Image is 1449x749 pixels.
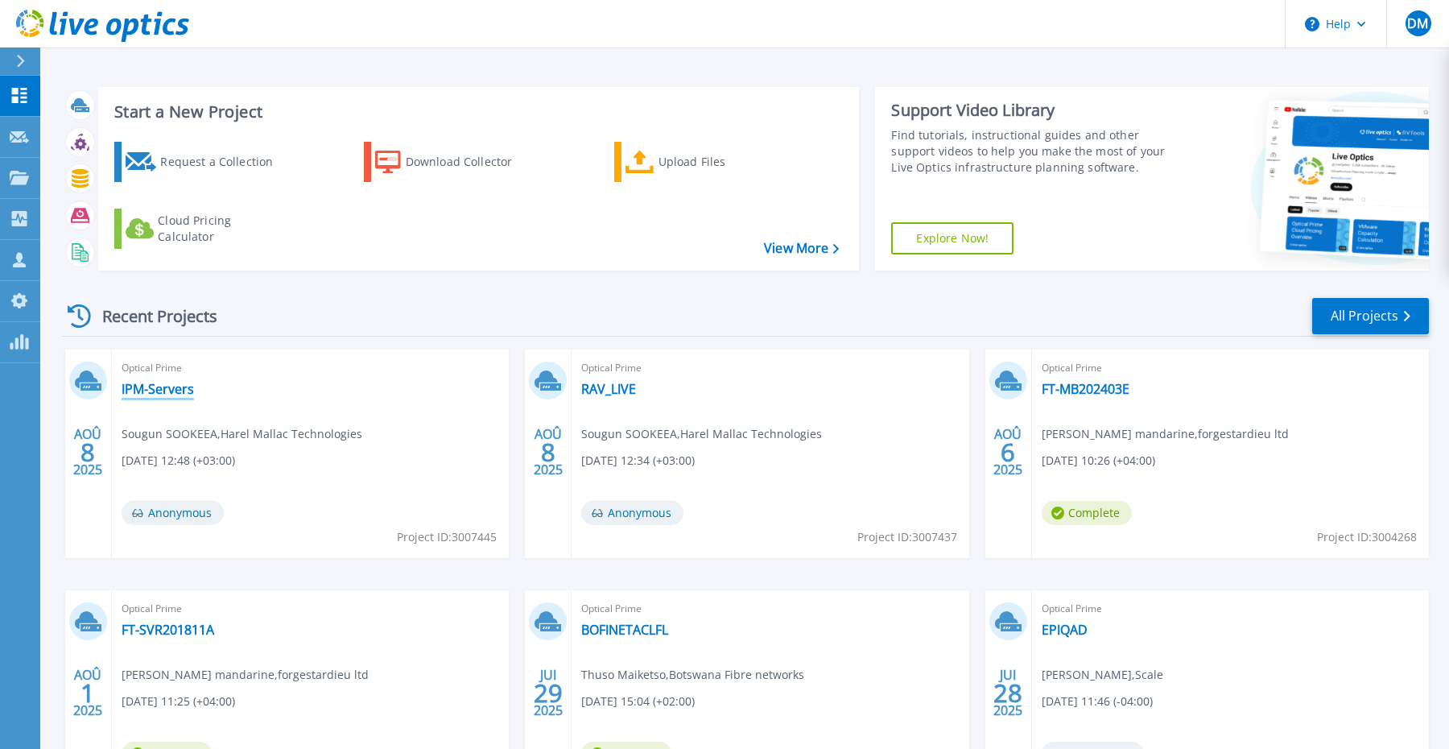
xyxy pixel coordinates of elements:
span: 6 [1001,445,1015,459]
span: [DATE] 15:04 (+02:00) [581,693,695,710]
a: View More [764,241,839,256]
a: IPM-Servers [122,381,194,397]
div: AOÛ 2025 [993,423,1023,482]
span: Complete [1042,501,1132,525]
a: Cloud Pricing Calculator [114,209,294,249]
a: Explore Now! [891,222,1013,254]
span: [PERSON_NAME] mandarine , forgestardieu ltd [122,666,369,684]
div: Find tutorials, instructional guides and other support videos to help you make the most of your L... [891,127,1172,176]
span: 1 [80,686,95,700]
a: RAV_LIVE [581,381,636,397]
span: Optical Prime [581,359,959,377]
span: [DATE] 11:46 (-04:00) [1042,693,1153,710]
span: [DATE] 10:26 (+04:00) [1042,452,1155,470]
span: Optical Prime [1042,600,1419,618]
span: 29 [534,686,563,700]
a: Request a Collection [114,142,294,182]
span: [DATE] 12:34 (+03:00) [581,452,695,470]
a: Download Collector [364,142,543,182]
span: Anonymous [581,501,683,525]
div: Support Video Library [891,100,1172,121]
div: JUI 2025 [533,664,563,722]
a: EPIQAD [1042,622,1088,638]
span: Anonymous [122,501,224,525]
div: AOÛ 2025 [72,664,103,722]
span: 28 [993,686,1022,700]
span: Thuso Maiketso , Botswana Fibre networks [581,666,804,684]
span: Optical Prime [1042,359,1419,377]
span: [DATE] 11:25 (+04:00) [122,693,235,710]
span: Optical Prime [122,600,499,618]
span: Sougun SOOKEEA , Harel Mallac Technologies [581,425,822,443]
span: Optical Prime [122,359,499,377]
span: Project ID: 3007445 [397,528,497,546]
span: [PERSON_NAME] mandarine , forgestardieu ltd [1042,425,1289,443]
span: Project ID: 3004268 [1317,528,1417,546]
span: 8 [80,445,95,459]
div: AOÛ 2025 [72,423,103,482]
a: BOFINETACLFL [581,622,668,638]
div: Download Collector [406,146,535,178]
span: 8 [541,445,555,459]
span: [DATE] 12:48 (+03:00) [122,452,235,470]
div: AOÛ 2025 [533,423,563,482]
h3: Start a New Project [114,103,839,121]
div: Cloud Pricing Calculator [158,213,287,245]
a: Upload Files [614,142,794,182]
div: JUI 2025 [993,664,1023,722]
span: Optical Prime [581,600,959,618]
span: [PERSON_NAME] , Scale [1042,666,1163,684]
div: Upload Files [658,146,787,178]
a: FT-SVR201811A [122,622,214,638]
span: Project ID: 3007437 [857,528,957,546]
span: Sougun SOOKEEA , Harel Mallac Technologies [122,425,362,443]
span: DM [1407,17,1428,30]
div: Recent Projects [62,296,239,336]
a: All Projects [1312,298,1429,334]
div: Request a Collection [160,146,289,178]
a: FT-MB202403E [1042,381,1129,397]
